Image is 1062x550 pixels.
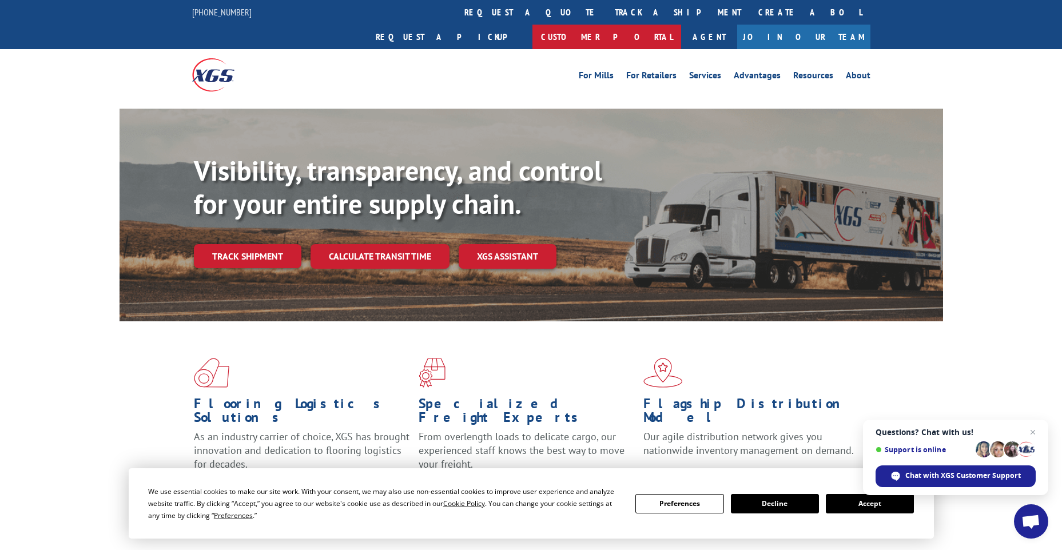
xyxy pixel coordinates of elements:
a: Learn More > [643,468,786,481]
a: Request a pickup [367,25,532,49]
span: Chat with XGS Customer Support [905,471,1021,481]
a: For Retailers [626,71,677,83]
a: For Mills [579,71,614,83]
a: Services [689,71,721,83]
a: [PHONE_NUMBER] [192,6,252,18]
a: Resources [793,71,833,83]
span: Preferences [214,511,253,520]
a: Track shipment [194,244,301,268]
a: Agent [681,25,737,49]
h1: Specialized Freight Experts [419,397,635,430]
img: xgs-icon-flagship-distribution-model-red [643,358,683,388]
div: We use essential cookies to make our site work. With your consent, we may also use non-essential ... [148,485,622,521]
a: Advantages [734,71,781,83]
a: About [846,71,870,83]
a: Join Our Team [737,25,870,49]
img: xgs-icon-focused-on-flooring-red [419,358,446,388]
span: Questions? Chat with us! [876,428,1036,437]
h1: Flagship Distribution Model [643,397,860,430]
a: XGS ASSISTANT [459,244,556,269]
span: Support is online [876,445,972,454]
span: Close chat [1026,425,1040,439]
div: Cookie Consent Prompt [129,468,934,539]
span: As an industry carrier of choice, XGS has brought innovation and dedication to flooring logistics... [194,430,409,471]
span: Our agile distribution network gives you nationwide inventory management on demand. [643,430,854,457]
h1: Flooring Logistics Solutions [194,397,410,430]
img: xgs-icon-total-supply-chain-intelligence-red [194,358,229,388]
div: Open chat [1014,504,1048,539]
a: Customer Portal [532,25,681,49]
span: Cookie Policy [443,499,485,508]
div: Chat with XGS Customer Support [876,465,1036,487]
a: Calculate transit time [311,244,450,269]
b: Visibility, transparency, and control for your entire supply chain. [194,153,602,221]
p: From overlength loads to delicate cargo, our experienced staff knows the best way to move your fr... [419,430,635,481]
button: Decline [731,494,819,513]
button: Accept [826,494,914,513]
button: Preferences [635,494,723,513]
